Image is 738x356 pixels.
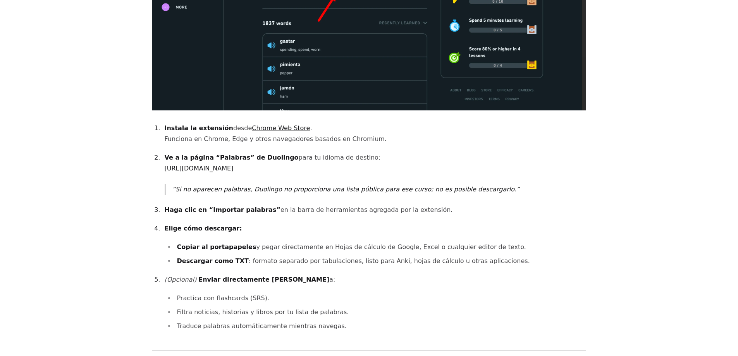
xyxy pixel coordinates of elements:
font: desde [233,124,252,132]
font: Practica con flashcards (SRS). [177,294,270,302]
font: Descargar como TXT [177,257,249,265]
font: Instala la extensión [165,124,233,132]
font: (Opcional) [165,276,197,283]
font: en la barra de herramientas agregada por la extensión. [280,206,452,213]
font: Filtra noticias, historias y libros por tu lista de palabras. [177,308,349,316]
font: Si no aparecen palabras, Duolingo no proporciona una lista pública para ese curso; no es posible ... [175,186,516,193]
font: Enviar directamente [PERSON_NAME] [198,276,329,283]
font: Haga clic en “Importar palabras” [165,206,280,213]
font: Traduce palabras automáticamente mientras navegas. [177,322,347,330]
font: : formato separado por tabulaciones, listo para Anki, hojas de cálculo u otras aplicaciones. [249,257,530,265]
a: [URL][DOMAIN_NAME] [165,165,234,172]
a: Chrome Web Store [252,124,310,132]
font: . [310,124,312,132]
font: Elige cómo descargar: [165,225,242,232]
font: Copiar al portapapeles [177,243,256,251]
font: a: [329,276,335,283]
font: y pegar directamente en Hojas de cálculo de Google, Excel o cualquier editor de texto. [256,243,526,251]
font: Ve a la página “Palabras” de Duolingo [165,154,299,161]
font: Funciona en Chrome, Edge y otros navegadores basados ​​en Chromium. [165,135,387,143]
font: para tu idioma de destino: [299,154,381,161]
